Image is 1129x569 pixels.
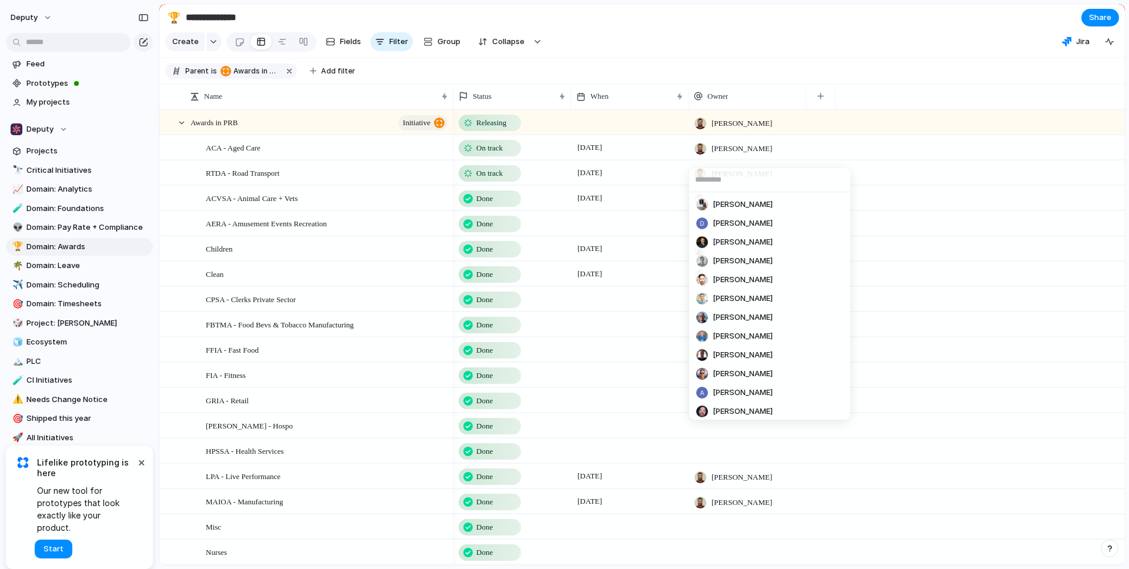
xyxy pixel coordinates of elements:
[713,349,773,361] span: [PERSON_NAME]
[713,199,773,210] span: [PERSON_NAME]
[713,368,773,380] span: [PERSON_NAME]
[713,406,773,417] span: [PERSON_NAME]
[713,312,773,323] span: [PERSON_NAME]
[713,387,773,399] span: [PERSON_NAME]
[713,330,773,342] span: [PERSON_NAME]
[713,217,773,229] span: [PERSON_NAME]
[713,274,773,286] span: [PERSON_NAME]
[713,293,773,304] span: [PERSON_NAME]
[713,236,773,248] span: [PERSON_NAME]
[713,255,773,267] span: [PERSON_NAME]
